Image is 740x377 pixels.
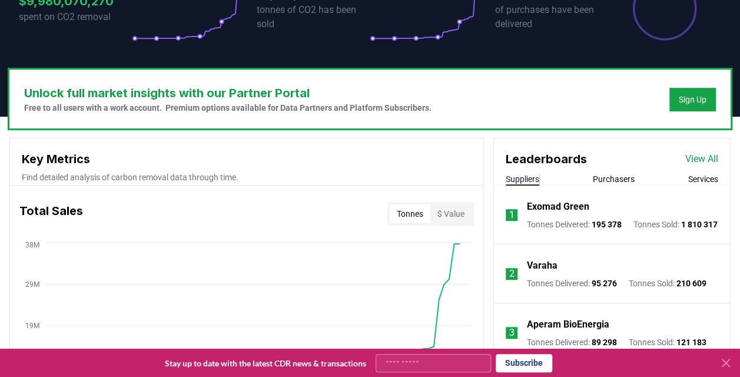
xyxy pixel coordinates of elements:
[257,3,370,31] p: tonnes of CO2 has been sold
[688,173,718,185] button: Services
[19,10,132,24] p: spent on CO2 removal
[592,220,622,229] span: 195 378
[527,219,622,230] p: Tonnes Delivered :
[629,277,706,289] p: Tonnes Sold :
[430,204,472,223] button: $ Value
[592,338,617,347] span: 89 298
[527,318,609,332] a: Aperam BioEnergia
[22,171,472,183] p: Find detailed analysis of carbon removal data through time.
[390,204,430,223] button: Tonnes
[681,220,718,229] span: 1 810 317
[495,3,608,31] p: of purchases have been delivered
[509,208,515,222] p: 1
[527,259,558,273] a: Varaha
[593,173,635,185] button: Purchasers
[506,150,587,168] h3: Leaderboards
[629,336,706,348] p: Tonnes Sold :
[506,173,539,185] button: Suppliers
[679,94,706,105] a: Sign Up
[25,321,39,329] tspan: 19M
[509,326,515,340] p: 3
[527,336,617,348] p: Tonnes Delivered :
[676,338,706,347] span: 121 183
[24,102,432,114] p: Free to all users with a work account. Premium options available for Data Partners and Platform S...
[676,279,706,288] span: 210 609
[25,241,39,249] tspan: 38M
[509,267,515,281] p: 2
[25,280,39,288] tspan: 29M
[19,202,83,226] h3: Total Sales
[633,219,718,230] p: Tonnes Sold :
[527,277,617,289] p: Tonnes Delivered :
[527,200,589,214] a: Exomad Green
[592,279,617,288] span: 95 276
[22,150,472,168] h3: Key Metrics
[669,88,716,111] button: Sign Up
[24,84,432,102] h3: Unlock full market insights with our Partner Portal
[685,152,718,166] a: View All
